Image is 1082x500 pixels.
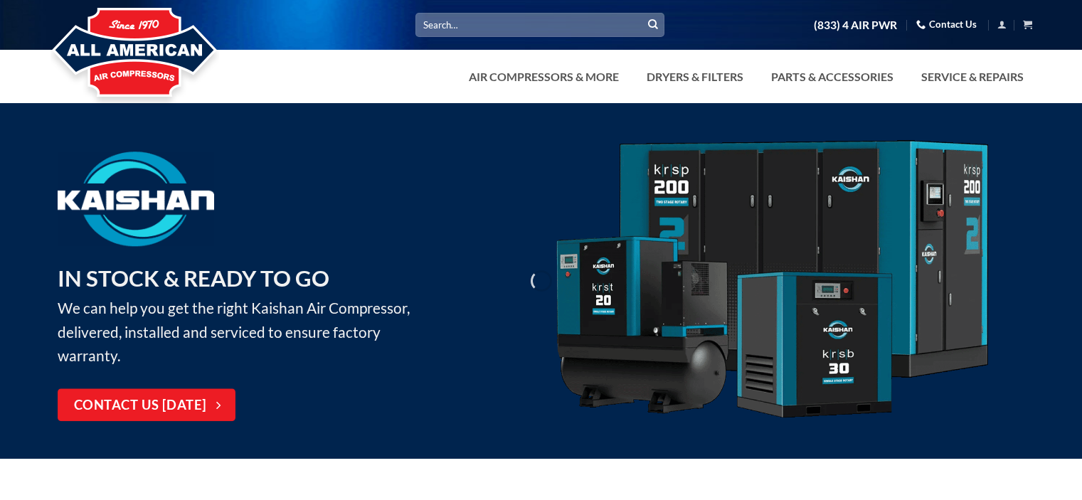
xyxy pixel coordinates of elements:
img: Kaishan [551,140,992,422]
button: Submit [642,14,664,36]
a: Service & Repairs [913,63,1032,91]
a: Login [997,16,1007,33]
input: Search… [415,13,664,36]
a: View cart [1023,16,1032,33]
a: Dryers & Filters [638,63,752,91]
p: We can help you get the right Kaishan Air Compressor, delivered, installed and serviced to ensure... [58,261,431,368]
a: Contact Us [916,14,977,36]
a: Contact Us [DATE] [58,389,235,422]
img: Kaishan [58,151,214,246]
strong: IN STOCK & READY TO GO [58,265,329,292]
a: (833) 4 AIR PWR [814,13,897,38]
a: Parts & Accessories [763,63,902,91]
a: Air Compressors & More [460,63,627,91]
span: Contact Us [DATE] [74,395,207,416]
